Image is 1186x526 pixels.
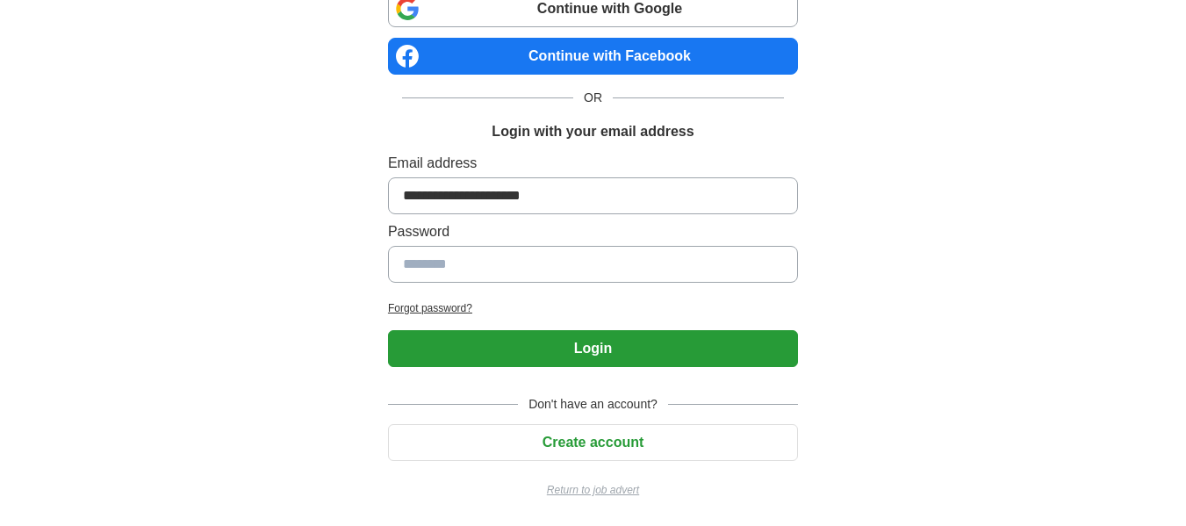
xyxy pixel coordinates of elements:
[388,153,798,174] label: Email address
[388,435,798,450] a: Create account
[388,330,798,367] button: Login
[388,300,798,316] a: Forgot password?
[388,482,798,498] a: Return to job advert
[518,395,668,414] span: Don't have an account?
[573,89,613,107] span: OR
[388,38,798,75] a: Continue with Facebook
[492,121,694,142] h1: Login with your email address
[388,221,798,242] label: Password
[388,424,798,461] button: Create account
